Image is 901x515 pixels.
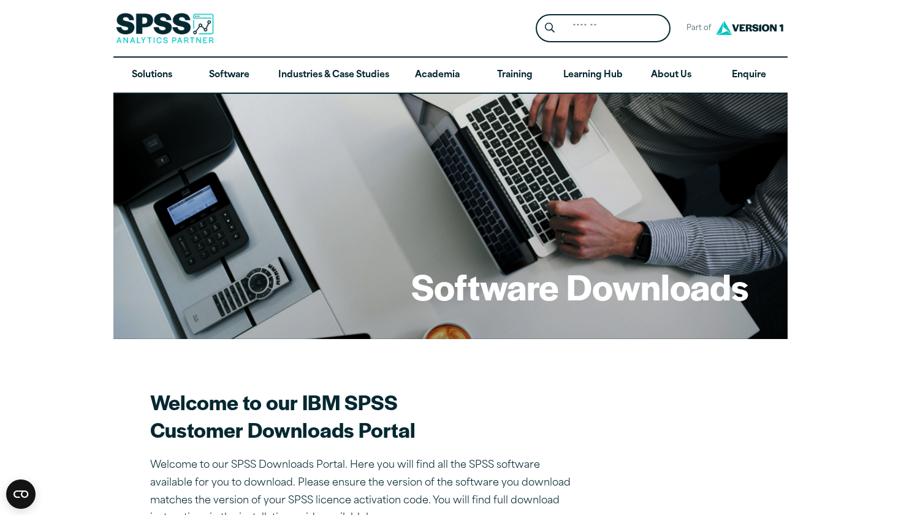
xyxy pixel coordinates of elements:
[6,479,36,509] button: Open CMP widget
[411,262,748,310] h1: Software Downloads
[116,13,214,44] img: SPSS Analytics Partner
[680,20,713,37] span: Part of
[633,58,710,93] a: About Us
[553,58,633,93] a: Learning Hub
[539,17,561,40] button: Search magnifying glass icon
[545,23,555,33] svg: Search magnifying glass icon
[536,14,671,43] form: Site Header Search Form
[710,58,788,93] a: Enquire
[268,58,399,93] a: Industries & Case Studies
[150,388,579,443] h2: Welcome to our IBM SPSS Customer Downloads Portal
[113,58,191,93] a: Solutions
[713,17,786,39] img: Version1 Logo
[476,58,553,93] a: Training
[399,58,476,93] a: Academia
[113,58,788,93] nav: Desktop version of site main menu
[191,58,268,93] a: Software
